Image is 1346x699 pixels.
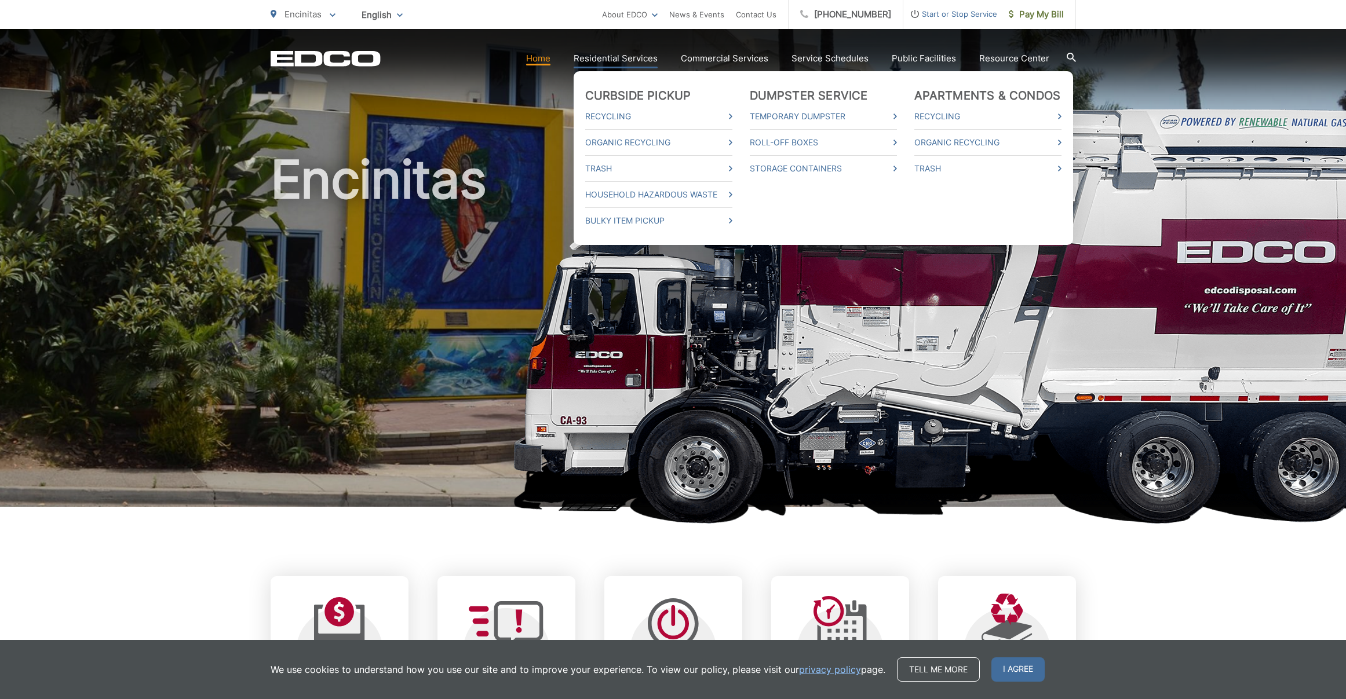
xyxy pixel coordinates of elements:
a: Tell me more [897,657,980,682]
span: English [353,5,411,25]
h1: Encinitas [271,151,1076,517]
a: Recycling [914,109,1062,123]
a: Resource Center [979,52,1049,65]
a: Temporary Dumpster [750,109,897,123]
a: Home [526,52,550,65]
a: News & Events [669,8,724,21]
span: I agree [991,657,1045,682]
a: Service Schedules [791,52,869,65]
a: Roll-Off Boxes [750,136,897,149]
a: Commercial Services [681,52,768,65]
a: Trash [914,162,1062,175]
span: Encinitas [284,9,322,20]
a: Household Hazardous Waste [585,188,732,202]
a: Storage Containers [750,162,897,175]
a: privacy policy [799,663,861,676]
a: Organic Recycling [914,136,1062,149]
span: Pay My Bill [1009,8,1064,21]
a: Contact Us [736,8,776,21]
a: Recycling [585,109,732,123]
a: Apartments & Condos [914,89,1061,103]
a: Residential Services [574,52,658,65]
p: We use cookies to understand how you use our site and to improve your experience. To view our pol... [271,663,885,676]
a: Dumpster Service [750,89,868,103]
a: Curbside Pickup [585,89,691,103]
a: Public Facilities [892,52,956,65]
a: Trash [585,162,732,175]
a: Bulky Item Pickup [585,214,732,228]
a: Organic Recycling [585,136,732,149]
a: EDCD logo. Return to the homepage. [271,50,381,67]
a: About EDCO [602,8,658,21]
